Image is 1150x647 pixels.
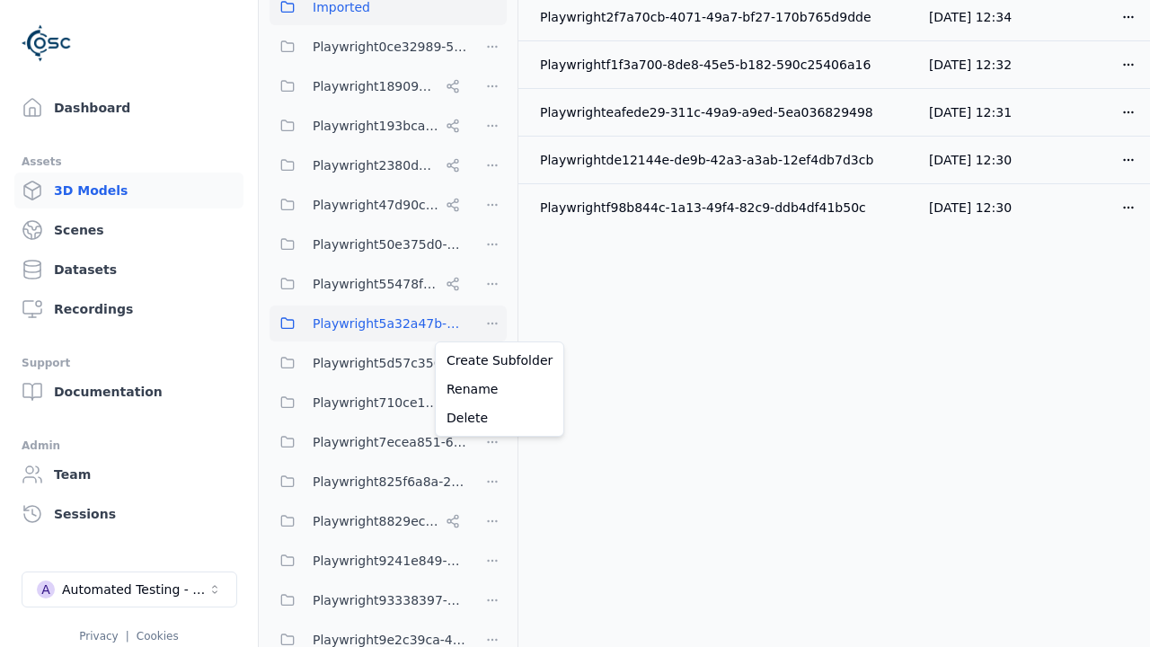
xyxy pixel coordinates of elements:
[439,375,560,403] a: Rename
[439,346,560,375] a: Create Subfolder
[439,403,560,432] a: Delete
